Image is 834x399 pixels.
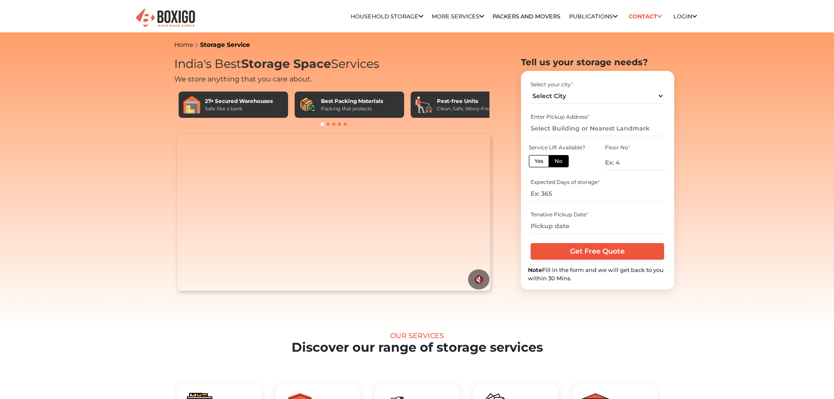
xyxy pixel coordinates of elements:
[299,96,317,113] img: Best Packing Materials
[174,41,193,49] a: Home
[531,186,664,201] input: Ex: 365
[321,97,383,105] div: Best Packing Materials
[432,13,484,20] a: More services
[531,81,664,88] div: Select your city
[529,155,549,167] label: Yes
[351,13,423,20] a: Household Storage
[528,267,542,273] b: Note
[468,269,489,290] button: 🔇
[174,75,312,83] span: We store anything that you care about.
[531,113,664,121] div: Enter Pickup Address
[241,56,331,71] span: Storage Space
[549,155,569,167] label: No
[626,10,665,23] a: Contact
[33,332,801,340] div: Our Services
[321,105,383,113] div: Packing that protects
[437,97,492,105] div: Pest-free Units
[529,144,589,152] div: Service Lift Available?
[673,13,697,20] a: Login
[493,13,560,20] a: Packers and Movers
[437,105,492,113] div: Clean, Safe, Worry-Free
[569,13,618,20] a: Publications
[531,243,664,260] input: Get Free Quote
[531,121,664,136] input: Select Building or Nearest Landmark
[531,211,664,219] div: Tenative Pickup Date
[531,178,664,186] div: Expected Days of storage
[415,96,433,113] img: Pest-free Units
[531,219,664,234] input: Pickup date
[33,340,801,355] h2: Discover our range of storage services
[183,96,201,113] img: 27+ Secured Warehouses
[174,57,494,71] h1: India's Best Services
[521,57,674,67] h2: Tell us your storage needs?
[135,7,196,29] img: Boxigo
[605,144,665,152] div: Floor No
[605,155,665,170] input: Ex: 4
[200,41,250,49] a: Storage Service
[528,266,667,282] div: Fill in the form and we will get back to you within 30 Mins.
[205,105,273,113] div: Safe like a bank
[205,97,273,105] div: 27+ Secured Warehouses
[177,134,490,291] video: Your browser does not support the video tag.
